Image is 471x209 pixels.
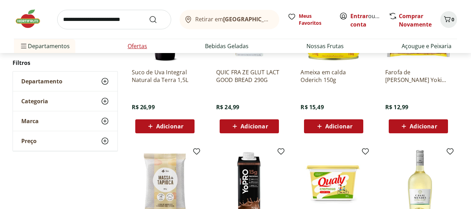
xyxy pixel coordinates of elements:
button: Menu [20,38,28,54]
button: Submit Search [149,15,166,24]
span: Preço [21,137,37,144]
a: Comprar Novamente [399,12,432,28]
button: Adicionar [220,119,279,133]
button: Adicionar [135,119,195,133]
a: Ofertas [128,42,147,50]
span: Departamento [21,78,62,85]
a: Açougue e Peixaria [402,42,451,50]
span: Adicionar [410,124,437,129]
span: Adicionar [325,124,352,129]
button: Carrinho [440,11,457,28]
a: Entrar [350,12,368,20]
a: Criar conta [350,12,389,28]
span: 0 [451,16,454,23]
a: QUIC FRA ZE GLUT LACT GOOD BREAD 290G [216,68,282,84]
button: Departamento [13,72,117,91]
span: Adicionar [241,124,268,129]
a: Nossas Frutas [306,42,344,50]
span: ou [350,12,381,29]
span: Retirar em [195,16,272,22]
span: Adicionar [156,124,183,129]
button: Marca [13,111,117,131]
b: [GEOGRAPHIC_DATA]/[GEOGRAPHIC_DATA] [223,15,341,23]
img: Hortifruti [14,8,49,29]
span: Marca [21,118,39,125]
a: Ameixa em calda Oderich 150g [301,68,367,84]
span: R$ 24,99 [216,103,239,111]
h2: Filtros [13,56,118,70]
a: Meus Favoritos [288,13,331,27]
input: search [57,10,171,29]
span: R$ 12,99 [385,103,408,111]
a: Suco de Uva Integral Natural da Terra 1,5L [132,68,198,84]
a: Farofa de [PERSON_NAME] Yoki pacote 400g [385,68,451,84]
span: R$ 15,49 [301,103,324,111]
button: Preço [13,131,117,151]
span: Departamentos [20,38,70,54]
span: Meus Favoritos [299,13,331,27]
span: R$ 26,99 [132,103,155,111]
button: Categoria [13,91,117,111]
span: Categoria [21,98,48,105]
a: Bebidas Geladas [205,42,249,50]
button: Adicionar [389,119,448,133]
button: Retirar em[GEOGRAPHIC_DATA]/[GEOGRAPHIC_DATA] [180,10,279,29]
button: Adicionar [304,119,363,133]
